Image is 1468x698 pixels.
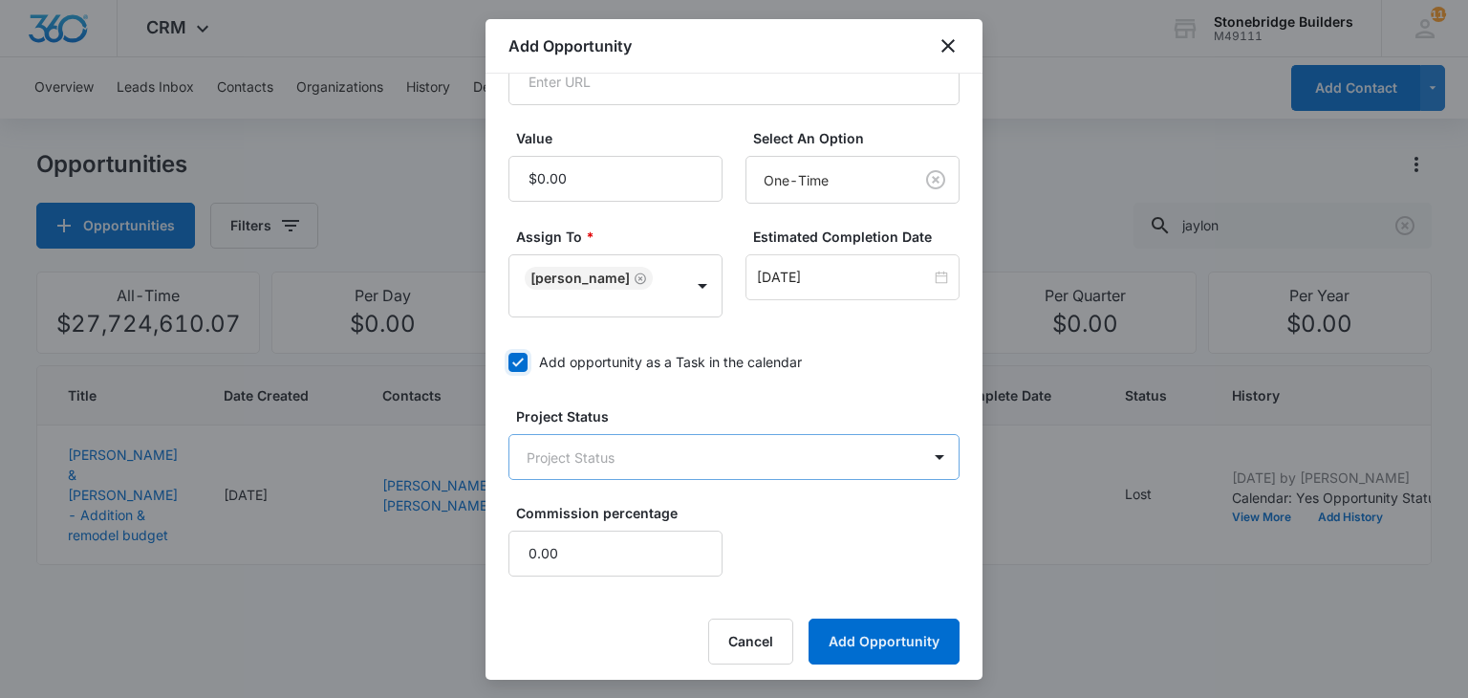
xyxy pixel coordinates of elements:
label: Project Status [516,406,967,426]
input: Commission percentage [508,531,723,577]
label: Select An Option [753,128,967,148]
button: Clear [920,164,951,195]
input: Value [508,156,723,202]
label: Estimated Completion Date [753,227,967,247]
button: Add Opportunity [809,619,960,665]
button: Cancel [708,619,793,665]
input: Enter URL [508,59,960,105]
h1: Add Opportunity [508,34,632,57]
label: Value [516,128,730,148]
button: close [937,34,960,57]
input: Sep 17, 2025 [757,267,931,288]
div: [PERSON_NAME] [530,272,630,285]
div: Add opportunity as a Task in the calendar [539,352,802,372]
label: Assign To [516,227,730,247]
label: Commission percentage [516,503,730,523]
div: Remove Mike Anderson [630,272,647,285]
